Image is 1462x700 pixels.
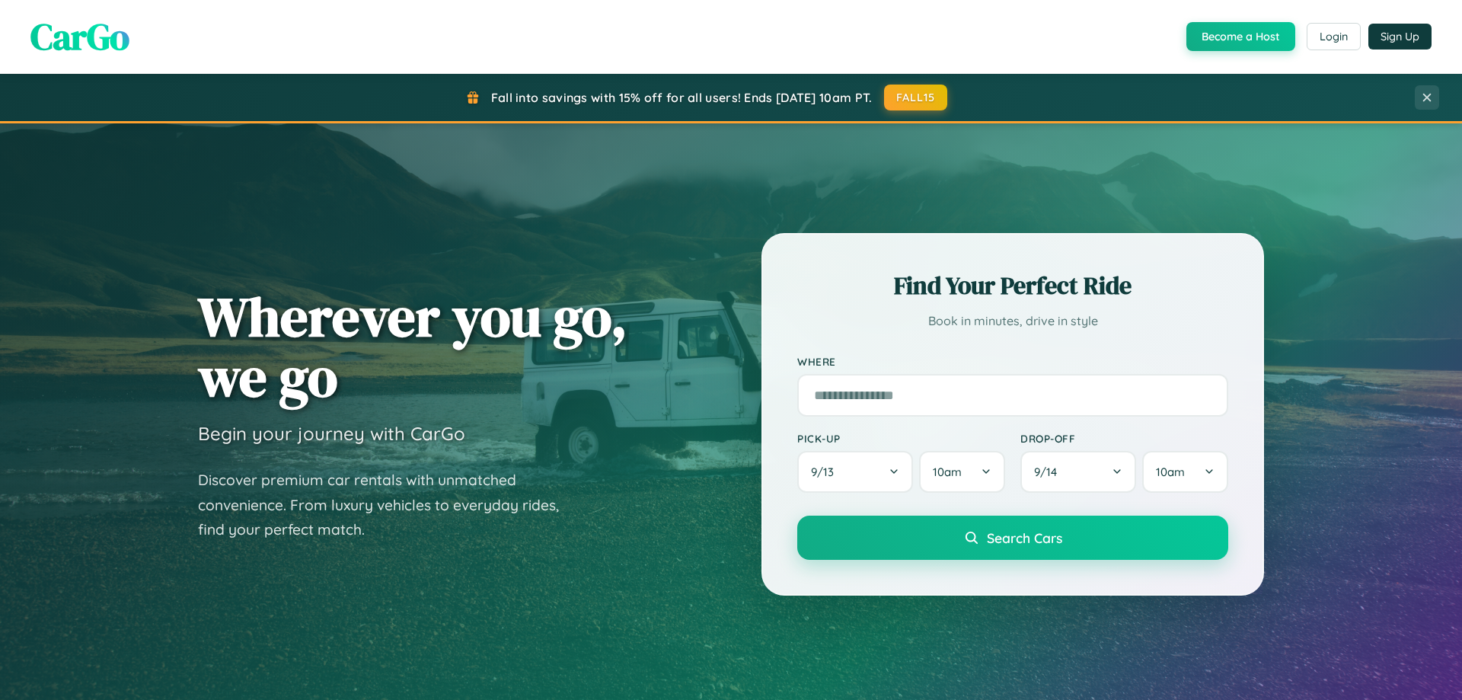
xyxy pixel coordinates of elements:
[811,465,841,479] span: 9 / 13
[1368,24,1432,50] button: Sign Up
[797,269,1228,302] h2: Find Your Perfect Ride
[933,465,962,479] span: 10am
[919,451,1005,493] button: 10am
[1156,465,1185,479] span: 10am
[198,468,579,542] p: Discover premium car rentals with unmatched convenience. From luxury vehicles to everyday rides, ...
[797,310,1228,332] p: Book in minutes, drive in style
[198,286,627,407] h1: Wherever you go, we go
[30,11,129,62] span: CarGo
[987,529,1062,546] span: Search Cars
[797,355,1228,368] label: Where
[1020,432,1228,445] label: Drop-off
[491,90,873,105] span: Fall into savings with 15% off for all users! Ends [DATE] 10am PT.
[884,85,948,110] button: FALL15
[797,516,1228,560] button: Search Cars
[1034,465,1065,479] span: 9 / 14
[1186,22,1295,51] button: Become a Host
[797,432,1005,445] label: Pick-up
[1020,451,1136,493] button: 9/14
[797,451,913,493] button: 9/13
[198,422,465,445] h3: Begin your journey with CarGo
[1142,451,1228,493] button: 10am
[1307,23,1361,50] button: Login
